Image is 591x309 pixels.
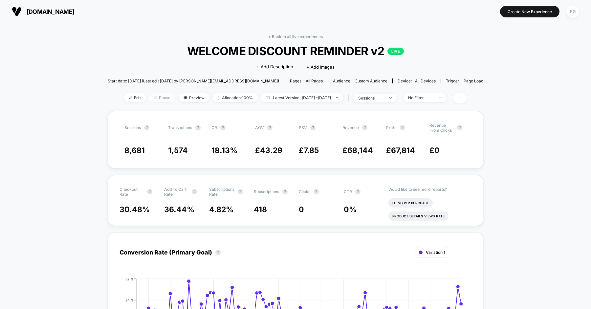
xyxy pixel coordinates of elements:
span: Revenue [342,125,359,130]
span: PSV [299,125,307,130]
span: 67,814 [391,146,415,155]
span: | [346,93,353,103]
button: ? [144,125,149,130]
div: FG [566,5,579,18]
button: ? [282,189,288,194]
tspan: 24 % [125,298,134,302]
span: 0 [434,146,440,155]
span: Preview [179,93,209,102]
button: ? [195,125,201,130]
p: LIVE [387,48,404,55]
span: 68,144 [347,146,373,155]
button: ? [220,125,226,130]
span: Add To Cart Rate [164,187,188,197]
button: ? [355,189,361,194]
button: ? [267,125,273,130]
button: ? [238,189,243,194]
span: 418 [254,205,267,214]
span: Revenue From Clicks [429,123,454,133]
button: ? [215,250,221,255]
p: Would like to see more reports? [388,187,471,192]
span: + Add Images [306,64,335,70]
div: No Filter [408,95,434,100]
tspan: 32 % [125,277,134,281]
span: Device: [392,78,441,83]
span: AOV [255,125,264,130]
button: ? [457,125,462,130]
span: 36.44 % [164,205,194,214]
span: £ [299,146,319,155]
img: rebalance [218,96,220,99]
span: CR [211,125,217,130]
span: all devices [415,78,436,83]
button: ? [362,125,367,130]
span: Profit [386,125,397,130]
span: WELCOME DISCOUNT REMINDER v2 [126,44,465,58]
span: £ [255,146,282,155]
img: end [439,97,442,98]
div: Pages: [290,78,323,83]
span: 0 % [344,205,357,214]
span: Variation 1 [426,250,445,255]
span: Start date: [DATE] (Last edit [DATE] by [PERSON_NAME][EMAIL_ADDRESS][DOMAIN_NAME]) [108,78,279,83]
span: Allocation: 100% [213,93,258,102]
span: Pause [149,93,175,102]
span: 30.48 % [120,205,150,214]
span: Subscriptions Rate [209,187,234,197]
div: Audience: [333,78,387,83]
img: end [336,97,338,98]
span: Sessions [124,125,141,130]
span: Checkout Rate [120,187,144,197]
span: Custom Audience [355,78,387,83]
span: [DOMAIN_NAME] [27,8,74,15]
span: £ [342,146,373,155]
span: £ [386,146,415,155]
li: Product Details Views Rate [388,211,449,221]
span: + Add Description [256,64,293,70]
span: 18.13 % [211,146,237,155]
span: 1,574 [168,146,188,155]
img: end [154,96,157,99]
span: 43.29 [260,146,282,155]
span: Clicks [299,189,310,194]
span: Transactions [168,125,192,130]
button: [DOMAIN_NAME] [10,6,76,17]
a: < Back to all live experiences [268,34,323,39]
button: Create New Experience [500,6,559,17]
span: 0 [299,205,304,214]
img: end [389,97,392,99]
div: Trigger: [446,78,483,83]
span: CTR [344,189,352,194]
span: 8,681 [124,146,145,155]
span: all pages [306,78,323,83]
button: ? [147,189,152,194]
img: calendar [266,96,270,99]
button: FG [564,5,581,18]
img: Visually logo [12,7,22,16]
span: Subscriptions [254,189,279,194]
li: Items Per Purchase [388,198,433,208]
span: 4.82 % [209,205,233,214]
button: ? [192,189,197,194]
button: ? [310,125,316,130]
div: sessions [358,96,384,100]
button: ? [314,189,319,194]
span: £ [429,146,440,155]
span: Latest Version: [DATE] - [DATE] [261,93,343,102]
span: 7.85 [304,146,319,155]
span: Edit [124,93,146,102]
span: Page Load [464,78,483,83]
img: edit [129,96,132,99]
button: ? [400,125,405,130]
